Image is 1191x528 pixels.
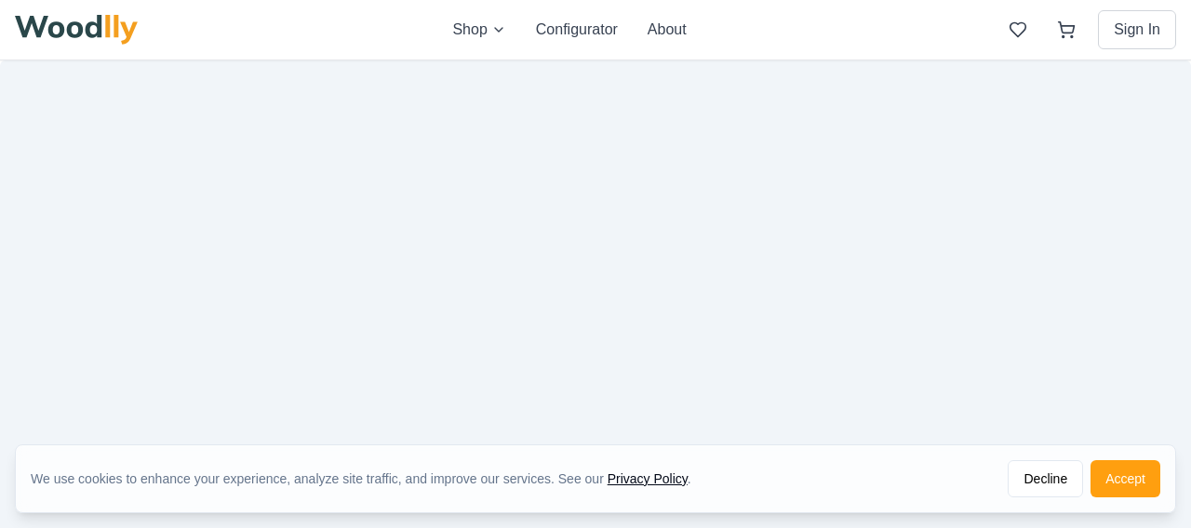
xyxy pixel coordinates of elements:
button: Decline [1008,460,1083,497]
button: Shop [452,19,505,41]
button: About [648,19,687,41]
div: We use cookies to enhance your experience, analyze site traffic, and improve our services. See our . [31,469,706,488]
button: Sign In [1098,10,1176,49]
button: Accept [1091,460,1160,497]
button: Configurator [536,19,618,41]
a: Privacy Policy [608,471,688,486]
img: Woodlly [15,15,138,45]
